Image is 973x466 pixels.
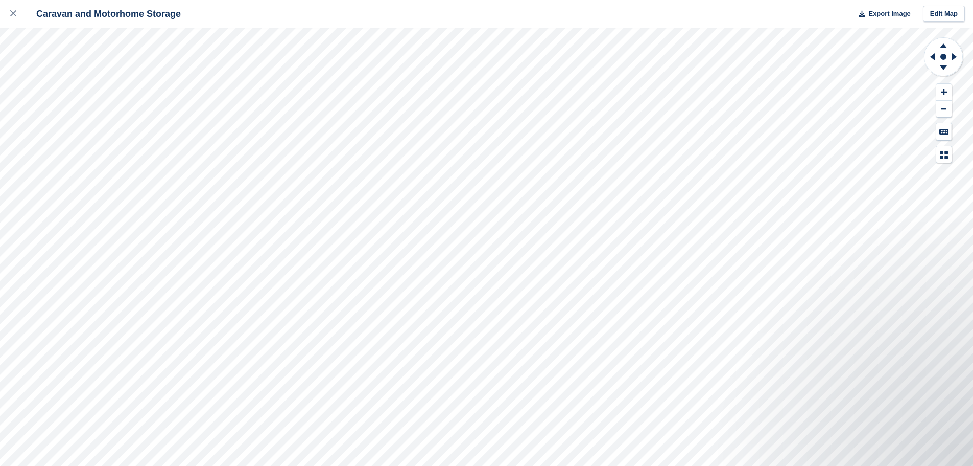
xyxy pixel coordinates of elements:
button: Zoom Out [936,101,952,118]
div: Caravan and Motorhome Storage [27,8,181,20]
span: Export Image [868,9,910,19]
button: Map Legend [936,146,952,163]
button: Zoom In [936,84,952,101]
button: Export Image [852,6,911,23]
a: Edit Map [923,6,965,23]
button: Keyboard Shortcuts [936,123,952,140]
